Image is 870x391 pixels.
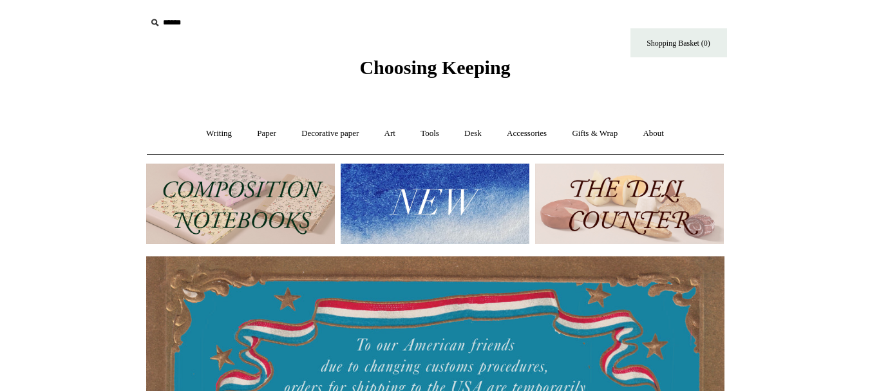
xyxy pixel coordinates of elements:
[359,67,510,76] a: Choosing Keeping
[495,117,558,151] a: Accessories
[560,117,629,151] a: Gifts & Wrap
[341,164,529,244] img: New.jpg__PID:f73bdf93-380a-4a35-bcfe-7823039498e1
[194,117,243,151] a: Writing
[535,164,724,244] img: The Deli Counter
[630,28,727,57] a: Shopping Basket (0)
[359,57,510,78] span: Choosing Keeping
[245,117,288,151] a: Paper
[146,164,335,244] img: 202302 Composition ledgers.jpg__PID:69722ee6-fa44-49dd-a067-31375e5d54ec
[373,117,407,151] a: Art
[290,117,370,151] a: Decorative paper
[453,117,493,151] a: Desk
[631,117,676,151] a: About
[409,117,451,151] a: Tools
